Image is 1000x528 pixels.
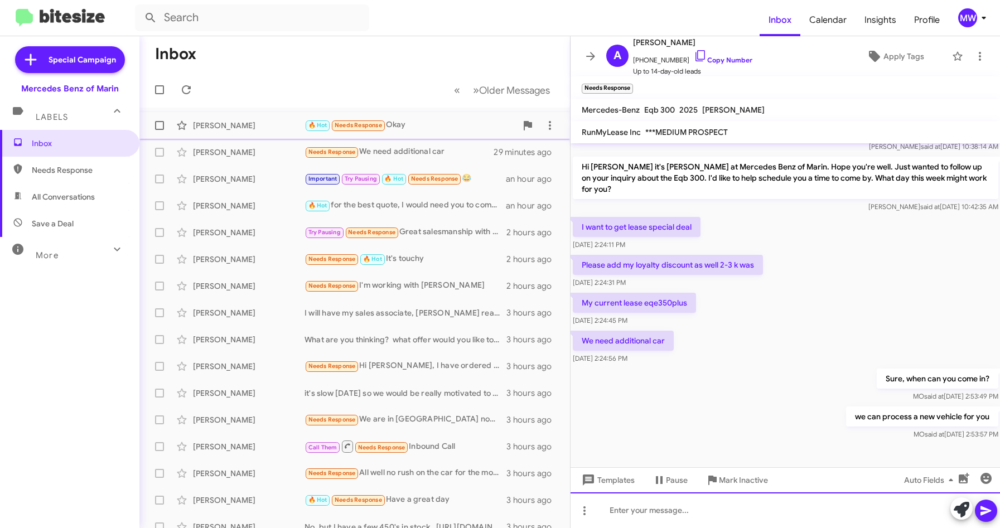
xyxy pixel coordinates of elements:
[958,8,977,27] div: MW
[308,282,356,289] span: Needs Response
[868,202,998,211] span: [PERSON_NAME] [DATE] 10:42:35 AM
[644,105,675,115] span: Eqb 300
[305,253,506,265] div: It's touchy
[573,278,626,287] span: [DATE] 2:24:31 PM
[506,414,561,425] div: 3 hours ago
[308,229,341,236] span: Try Pausing
[506,334,561,345] div: 3 hours ago
[193,495,305,506] div: [PERSON_NAME]
[613,47,621,65] span: A
[633,36,752,49] span: [PERSON_NAME]
[579,470,635,490] span: Templates
[573,316,627,324] span: [DATE] 2:24:45 PM
[645,127,728,137] span: ***MEDIUM PROSPECT
[305,387,506,399] div: it's slow [DATE] so we would be really motivated to making a deal if you can make it in [DATE]
[305,439,506,453] div: Inbound Call
[305,172,506,185] div: 😂
[573,331,674,351] p: We need additional car
[494,147,561,158] div: 29 minutes ago
[305,226,506,239] div: Great salesmanship with a new potential customer
[506,468,561,479] div: 3 hours ago
[335,496,382,503] span: Needs Response
[193,441,305,452] div: [PERSON_NAME]
[573,157,998,199] p: Hi [PERSON_NAME] it's [PERSON_NAME] at Mercedes Benz of Marin. Hope you're well. Just wanted to f...
[32,191,95,202] span: All Conversations
[305,279,506,292] div: I'm working with [PERSON_NAME]
[345,175,377,182] span: Try Pausing
[454,83,460,97] span: «
[32,218,74,229] span: Save a Deal
[32,164,127,176] span: Needs Response
[348,229,395,236] span: Needs Response
[582,105,640,115] span: Mercedes-Benz
[193,254,305,265] div: [PERSON_NAME]
[308,122,327,129] span: 🔥 Hot
[448,79,557,101] nav: Page navigation example
[411,175,458,182] span: Needs Response
[760,4,800,36] span: Inbox
[633,66,752,77] span: Up to 14-day-old leads
[800,4,856,36] span: Calendar
[308,362,356,370] span: Needs Response
[506,307,561,318] div: 3 hours ago
[308,469,356,477] span: Needs Response
[335,122,382,129] span: Needs Response
[305,360,506,372] div: Hi [PERSON_NAME], I have ordered [PERSON_NAME] during [DATE] sales, thanks for all the messages a...
[308,444,337,451] span: Call Them
[506,387,561,399] div: 3 hours ago
[21,83,119,94] div: Mercedes Benz of Marin
[305,334,506,345] div: What are you thinking? what offer would you like to make?
[582,127,641,137] span: RunMyLease Inc
[49,54,116,65] span: Special Campaign
[883,46,924,66] span: Apply Tags
[949,8,988,27] button: MW
[924,392,943,400] span: said at
[846,406,998,427] p: we can process a new vehicle for you
[920,202,939,211] span: said at
[644,470,697,490] button: Pause
[573,255,763,275] p: Please add my loyalty discount as well 2-3 k was
[479,84,550,96] span: Older Messages
[571,470,644,490] button: Templates
[633,49,752,66] span: [PHONE_NUMBER]
[697,470,777,490] button: Mark Inactive
[719,470,768,490] span: Mark Inactive
[694,56,752,64] a: Copy Number
[308,255,356,263] span: Needs Response
[193,227,305,238] div: [PERSON_NAME]
[135,4,369,31] input: Search
[582,84,633,94] small: Needs Response
[155,45,196,63] h1: Inbox
[193,334,305,345] div: [PERSON_NAME]
[876,369,998,389] p: Sure, when can you come in?
[506,441,561,452] div: 3 hours ago
[573,240,625,249] span: [DATE] 2:24:11 PM
[506,280,561,292] div: 2 hours ago
[666,470,688,490] span: Pause
[305,307,506,318] div: I will have my sales associate, [PERSON_NAME] reach out to you.
[924,430,944,438] span: said at
[308,496,327,503] span: 🔥 Hot
[473,83,479,97] span: »
[843,46,946,66] button: Apply Tags
[193,280,305,292] div: [PERSON_NAME]
[702,105,765,115] span: [PERSON_NAME]
[308,416,356,423] span: Needs Response
[308,175,337,182] span: Important
[905,4,949,36] a: Profile
[506,495,561,506] div: 3 hours ago
[506,173,561,185] div: an hour ago
[193,120,305,131] div: [PERSON_NAME]
[305,467,506,479] div: All well no rush on the car for the moment
[193,307,305,318] div: [PERSON_NAME]
[573,217,701,237] p: I want to get lease special deal
[856,4,905,36] a: Insights
[305,119,516,132] div: Okay
[920,142,940,151] span: said at
[305,146,494,158] div: We need additional car
[573,354,627,362] span: [DATE] 2:24:56 PM
[193,173,305,185] div: [PERSON_NAME]
[895,470,967,490] button: Auto Fields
